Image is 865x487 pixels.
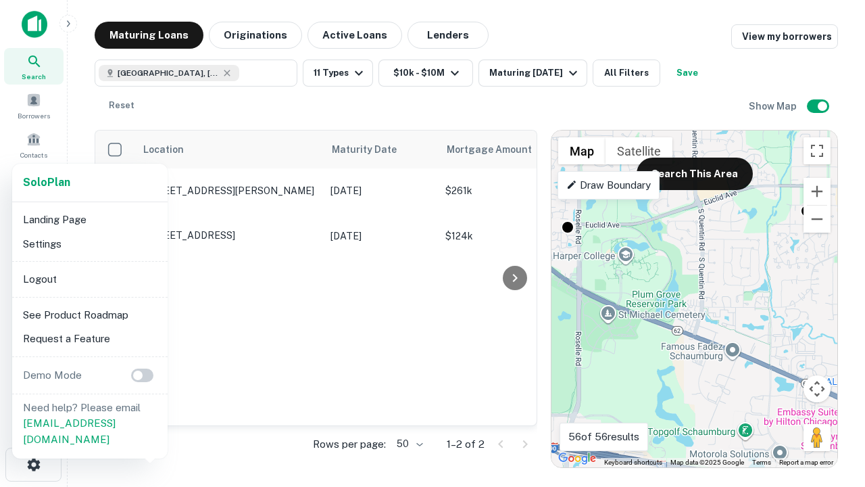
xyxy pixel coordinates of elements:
[18,303,162,327] li: See Product Roadmap
[23,176,70,189] strong: Solo Plan
[797,379,865,444] iframe: Chat Widget
[18,208,162,232] li: Landing Page
[18,267,162,292] li: Logout
[23,400,157,448] p: Need help? Please email
[23,175,70,191] a: SoloPlan
[18,232,162,256] li: Settings
[18,367,87,384] p: Demo Mode
[23,417,116,445] a: [EMAIL_ADDRESS][DOMAIN_NAME]
[18,327,162,351] li: Request a Feature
